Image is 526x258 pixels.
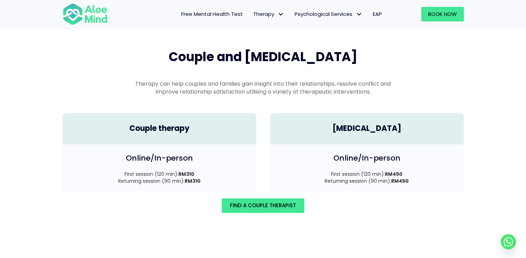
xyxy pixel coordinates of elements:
[70,171,249,185] p: First session (120 min): Returning session (90 min):
[63,3,108,26] img: Aloe mind Logo
[289,7,368,21] a: Psychological ServicesPsychological Services: submenu
[185,178,201,184] strong: RM310
[501,234,516,249] a: Whatsapp
[133,80,393,96] p: Therapy can help couples and families gain insight into their relationships, resolve conflict and...
[354,9,364,19] span: Psychological Services: submenu
[178,171,194,178] strong: RM310
[368,7,387,21] a: EAP
[70,153,249,164] h4: Online/In-person
[176,7,248,21] a: Free Mental Health Test
[385,171,403,178] strong: RM450
[181,10,243,18] span: Free Mental Health Test
[248,7,289,21] a: TherapyTherapy: submenu
[117,7,387,21] nav: Menu
[222,198,304,213] a: Find A Couple Therapist
[373,10,382,18] span: EAP
[428,10,457,18] span: Book Now
[276,9,286,19] span: Therapy: submenu
[421,7,464,21] a: Book Now
[169,48,358,66] span: Couple and [MEDICAL_DATA]
[277,123,457,134] h4: [MEDICAL_DATA]
[230,202,296,209] span: Find A Couple Therapist
[70,123,249,134] h4: Couple therapy
[277,171,457,185] p: First session (120 min): Returning session (90 min):
[253,10,284,18] span: Therapy
[295,10,362,18] span: Psychological Services
[277,153,457,164] h4: Online/In-person
[391,178,409,184] strong: RM450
